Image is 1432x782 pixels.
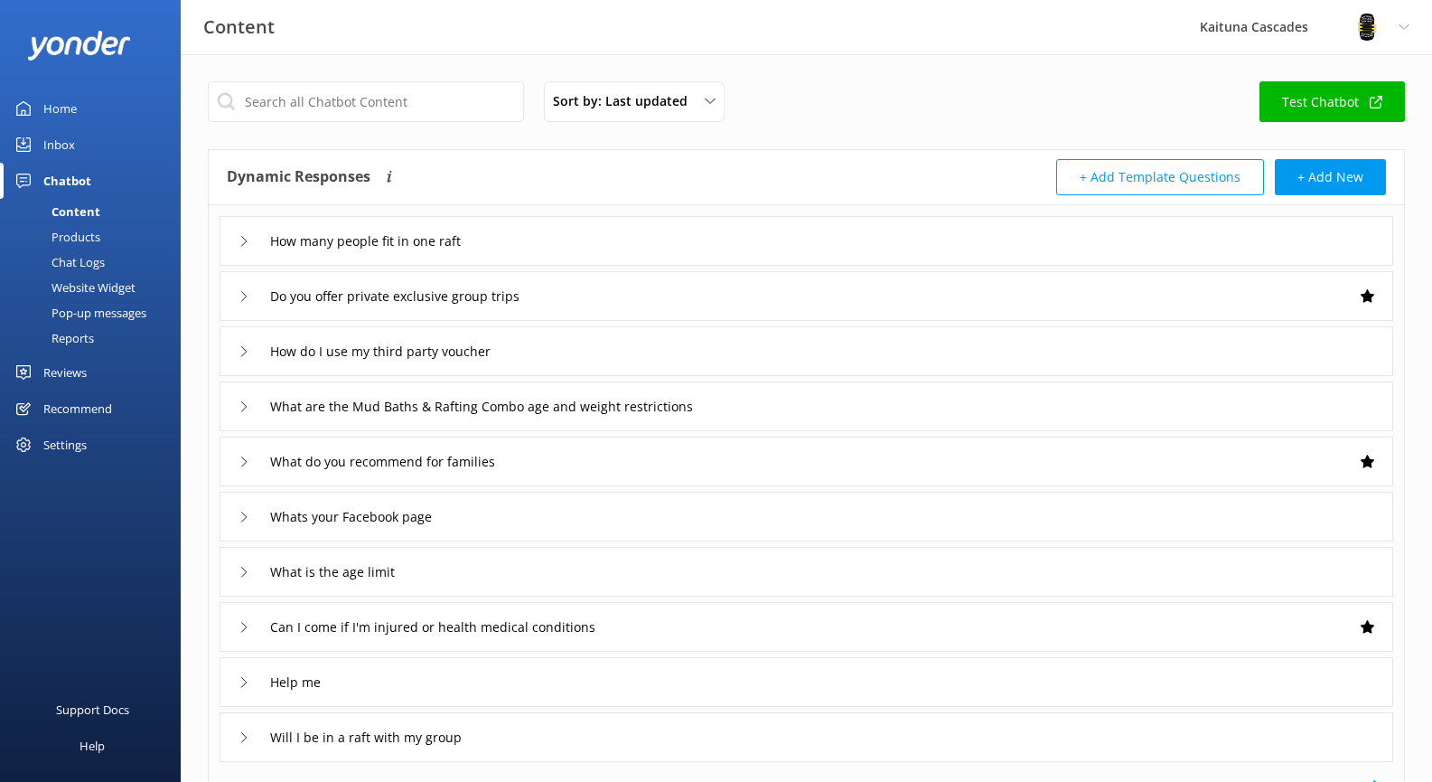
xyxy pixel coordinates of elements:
div: Website Widget [11,275,136,300]
div: Inbox [43,127,75,163]
h3: Content [203,13,275,42]
img: 802-1755650174.png [1353,14,1381,41]
a: Website Widget [11,275,181,300]
a: Test Chatbot [1259,81,1405,122]
a: Chat Logs [11,250,181,275]
div: Help [80,728,105,764]
button: + Add New [1275,159,1386,195]
img: yonder-white-logo.png [27,31,131,61]
span: Sort by: Last updated [553,91,698,111]
div: Support Docs [56,692,129,728]
div: Reports [11,325,94,351]
div: Settings [43,427,87,463]
div: Chat Logs [11,250,105,275]
div: Chatbot [43,163,91,199]
div: Reviews [43,354,87,391]
div: Products [11,224,100,250]
div: Content [11,199,100,224]
a: Reports [11,325,181,351]
h4: Dynamic Responses [227,159,370,195]
div: Home [43,90,77,127]
a: Products [11,224,181,250]
div: Recommend [43,391,112,427]
a: Content [11,199,181,224]
button: + Add Template Questions [1056,159,1264,195]
div: Pop-up messages [11,300,146,325]
input: Search all Chatbot Content [208,81,524,122]
a: Pop-up messages [11,300,181,325]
